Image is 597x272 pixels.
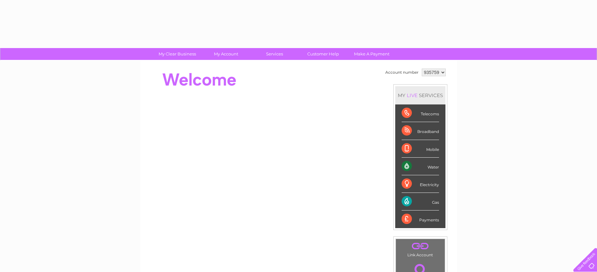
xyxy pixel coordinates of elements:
a: . [397,241,443,252]
a: My Account [200,48,252,60]
div: Telecoms [402,104,439,122]
a: Make A Payment [345,48,398,60]
td: Account number [384,67,420,78]
div: Water [402,158,439,175]
div: Payments [402,210,439,228]
div: Electricity [402,175,439,193]
a: My Clear Business [151,48,204,60]
td: Link Account [396,239,445,259]
a: Services [248,48,301,60]
div: Gas [402,193,439,210]
a: Customer Help [297,48,350,60]
div: LIVE [405,92,419,98]
div: MY SERVICES [395,86,445,104]
div: Mobile [402,140,439,158]
div: Broadband [402,122,439,140]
